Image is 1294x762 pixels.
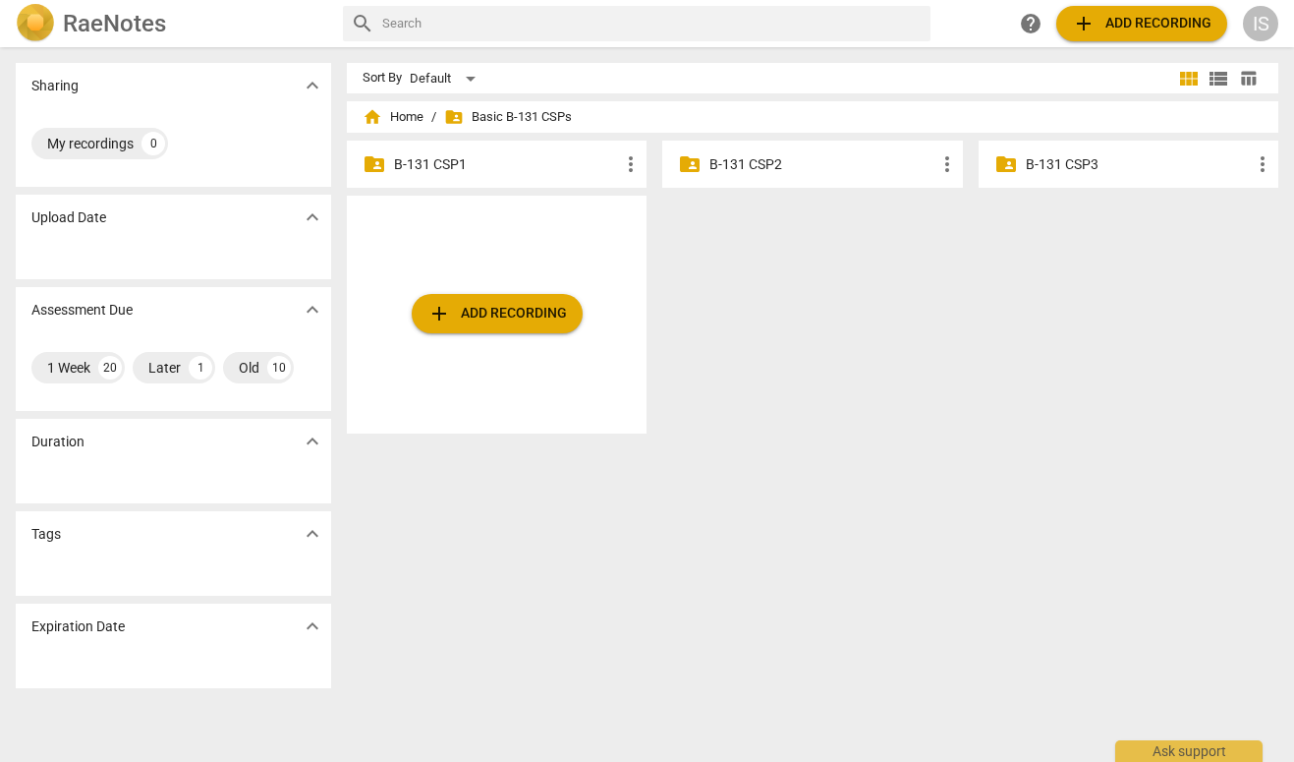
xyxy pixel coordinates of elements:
[1072,12,1211,35] span: Add recording
[16,4,327,43] a: LogoRaeNotes
[189,356,212,380] div: 1
[1013,6,1048,41] a: Help
[431,110,436,125] span: /
[301,522,324,546] span: expand_more
[994,152,1018,176] span: folder_shared
[63,10,166,37] h2: RaeNotes
[1243,6,1278,41] button: IS
[298,295,327,324] button: Show more
[1251,152,1274,176] span: more_vert
[363,152,386,176] span: folder_shared
[301,430,324,453] span: expand_more
[1072,12,1096,35] span: add
[98,356,122,380] div: 20
[301,74,324,97] span: expand_more
[298,427,327,456] button: Show more
[363,71,402,86] div: Sort By
[301,615,324,638] span: expand_more
[16,4,55,43] img: Logo
[148,358,181,378] div: Later
[298,203,327,232] button: Show more
[427,302,567,325] span: Add recording
[351,12,374,35] span: search
[31,300,133,321] p: Assessment Due
[1026,154,1251,175] p: B-131 CSP3
[444,107,464,127] span: folder_shared
[298,519,327,549] button: Show more
[1019,12,1042,35] span: help
[1177,67,1201,90] span: view_module
[31,76,79,96] p: Sharing
[363,107,382,127] span: home
[363,107,423,127] span: Home
[141,132,165,155] div: 0
[1204,64,1233,93] button: List view
[1239,69,1258,88] span: table_chart
[444,107,572,127] span: Basic B-131 CSPs
[298,71,327,100] button: Show more
[298,612,327,641] button: Show more
[410,63,482,94] div: Default
[47,358,90,378] div: 1 Week
[1174,64,1204,93] button: Tile view
[239,358,259,378] div: Old
[1233,64,1263,93] button: Table view
[1207,67,1230,90] span: view_list
[678,152,702,176] span: folder_shared
[382,8,923,39] input: Search
[31,524,61,545] p: Tags
[1056,6,1227,41] button: Upload
[301,298,324,322] span: expand_more
[31,432,84,452] p: Duration
[1115,740,1263,762] div: Ask support
[709,154,934,175] p: B-131 CSP2
[412,294,583,333] button: Upload
[301,205,324,229] span: expand_more
[427,302,451,325] span: add
[31,616,125,637] p: Expiration Date
[31,207,106,228] p: Upload Date
[394,154,619,175] p: B-131 CSP1
[267,356,291,380] div: 10
[619,152,643,176] span: more_vert
[47,134,134,153] div: My recordings
[935,152,959,176] span: more_vert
